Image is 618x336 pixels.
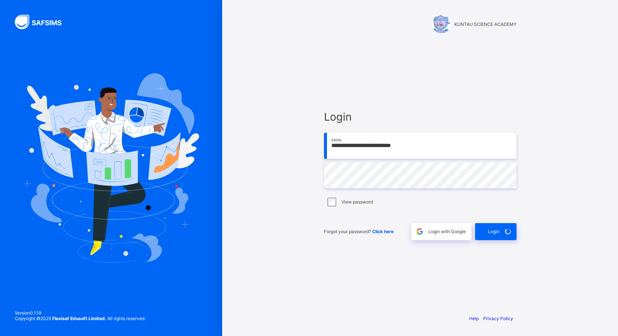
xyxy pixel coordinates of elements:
[15,310,146,316] span: Version 0.1.19
[341,199,373,205] label: View password
[483,316,513,321] a: Privacy Policy
[15,15,70,29] img: SAFSIMS Logo
[52,316,106,321] strong: Flexisaf Edusoft Limited.
[454,21,517,27] span: KUNTAU SCIENCE ACADEMY
[469,316,479,321] a: Help
[15,316,146,321] span: Copyright © 2025 All rights reserved.
[415,227,424,236] img: google.396cfc9801f0270233282035f929180a.svg
[428,229,466,234] span: Login with Google
[372,229,394,234] a: Click here
[324,229,394,234] span: Forgot your password?
[23,73,199,263] img: Hero Image
[324,110,517,123] span: Login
